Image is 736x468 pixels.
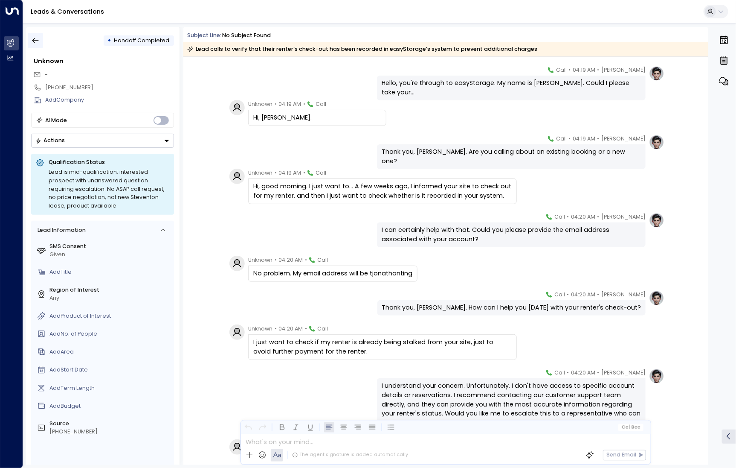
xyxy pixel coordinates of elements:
[49,366,171,374] div: AddStart Date
[107,34,111,47] div: •
[248,100,272,108] span: Unknown
[253,182,512,200] div: Hi, good morning. I just want to... A few weeks ago, I informed your site to check out for my ren...
[303,100,305,108] span: •
[49,243,171,251] label: SMS Consent
[45,96,174,104] div: AddCompany
[601,213,646,221] span: [PERSON_NAME]
[243,422,254,433] button: Undo
[253,338,512,356] div: I just want to check if my renter is already being stalked from your site, just to avoid further ...
[278,325,303,333] span: 04:20 AM
[275,325,277,333] span: •
[31,134,174,148] div: Button group with a nested menu
[573,135,595,143] span: 04:19 AM
[305,325,307,333] span: •
[316,169,326,177] span: Call
[569,135,571,143] span: •
[35,226,85,234] div: Lead Information
[567,369,569,377] span: •
[382,79,641,97] div: Hello, you're through to easyStorage. My name is [PERSON_NAME]. Could I please take your...
[316,100,326,108] span: Call
[187,32,221,39] span: Subject Line:
[382,303,641,313] div: Thank you, [PERSON_NAME]. How can I help you [DATE] with your renter's check-out?
[597,66,600,74] span: •
[49,312,171,320] div: AddProduct of Interest
[49,251,171,259] div: Given
[571,369,595,377] span: 04:20 AM
[629,425,631,430] span: |
[275,100,277,108] span: •
[49,420,171,428] label: Source
[253,269,412,278] div: No problem. My email address will be tjonathanting
[49,294,171,302] div: Any
[571,213,595,221] span: 04:20 AM
[49,384,171,392] div: AddTerm Length
[597,135,600,143] span: •
[49,268,171,276] div: AddTitle
[382,147,641,166] div: Thank you, [PERSON_NAME]. Are you calling about an existing booking or a new one?
[649,213,664,228] img: profile-logo.png
[49,286,171,294] label: Region of Interest
[278,100,301,108] span: 04:19 AM
[317,256,328,264] span: Call
[573,66,595,74] span: 04:19 AM
[569,66,571,74] span: •
[317,325,328,333] span: Call
[49,428,171,436] div: [PHONE_NUMBER]
[618,424,643,431] button: Cc|Bcc
[597,369,600,377] span: •
[601,66,646,74] span: [PERSON_NAME]
[571,290,595,299] span: 04:20 AM
[49,348,171,356] div: AddArea
[275,256,277,264] span: •
[248,169,272,177] span: Unknown
[49,330,171,338] div: AddNo. of People
[556,66,567,74] span: Call
[45,84,174,92] div: [PHONE_NUMBER]
[258,422,268,433] button: Redo
[554,213,565,221] span: Call
[278,169,301,177] span: 04:19 AM
[556,135,567,143] span: Call
[275,169,277,177] span: •
[248,325,272,333] span: Unknown
[31,134,174,148] button: Actions
[49,402,171,410] div: AddBudget
[248,256,272,264] span: Unknown
[567,213,569,221] span: •
[45,116,67,125] div: AI Mode
[601,369,646,377] span: [PERSON_NAME]
[382,381,641,427] div: I understand your concern. Unfortunately, I don't have access to specific account details or rese...
[49,158,169,166] p: Qualification Status
[601,290,646,299] span: [PERSON_NAME]
[34,57,174,66] div: Unknown
[649,135,664,150] img: profile-logo.png
[305,256,307,264] span: •
[45,71,48,78] span: -
[597,213,600,221] span: •
[278,256,303,264] span: 04:20 AM
[554,369,565,377] span: Call
[222,32,271,40] div: No subject found
[621,425,640,430] span: Cc Bcc
[114,37,170,44] span: Handoff Completed
[35,137,65,144] div: Actions
[649,66,664,81] img: profile-logo.png
[253,113,381,123] div: Hi, [PERSON_NAME].
[601,135,646,143] span: [PERSON_NAME]
[554,290,565,299] span: Call
[303,169,305,177] span: •
[649,290,664,306] img: profile-logo.png
[292,452,408,459] div: The agent signature is added automatically
[567,290,569,299] span: •
[382,225,641,244] div: I can certainly help with that. Could you please provide the email address associated with your a...
[49,168,169,210] div: Lead is mid-qualification: interested prospect with unanswered question requiring escalation. No ...
[31,7,104,16] a: Leads & Conversations
[597,290,600,299] span: •
[649,369,664,384] img: profile-logo.png
[187,45,537,53] div: Lead calls to verify that their renter’s check-out has been recorded in easyStorage’s system to p...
